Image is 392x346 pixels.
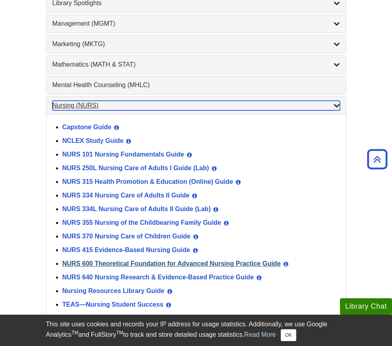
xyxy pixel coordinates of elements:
button: Library Chat [340,298,392,315]
a: Management (MGMT) [52,19,340,28]
a: Capstone Guide [62,124,112,130]
a: Back to Top [364,154,390,165]
sup: TM [72,330,78,336]
a: NURS 315 Health Promotion & Education (Online) Guide [62,178,233,185]
a: NURS 334L Nursing Care of Adults II Guide (Lab) [62,206,211,212]
a: NURS 415 Evidence-Based Nursing Guide [62,246,190,253]
a: Mathematics (MATH & STAT) [52,60,340,69]
a: Nursing (NURS) [52,101,340,110]
a: NURS 250L Nursing Care of Adults I Guide (Lab) [62,165,209,171]
a: Nursing Resources Library Guide [62,287,165,294]
a: NURS 370 Nursing Care of Children Guide [62,233,191,240]
div: This site uses cookies and records your IP address for usage statistics. Additionally, we use Goo... [46,320,346,341]
sup: TM [116,330,123,336]
a: Marketing (MKTG) [52,39,340,49]
a: NURS 600 Theoretical Foundation for Advanced Nursing Practice Guide [62,260,281,267]
a: NCLEX Study Guide [62,137,124,144]
button: Close [281,329,296,341]
a: NURS 101 Nursing Fundamentals Guide [62,151,184,158]
a: Mental Health Counseling (MHLC) [52,80,340,90]
a: TEAS—Nursing Student Success [62,301,164,308]
a: Read More [244,331,276,338]
a: NURS 355 Nursing of the Childbearing Family Guide [62,219,221,226]
a: NURS 334 Nursing Care of Adults II Guide [62,192,190,199]
a: NURS 640 Nursing Research & Evidence-Based Practice Guide [62,274,254,281]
